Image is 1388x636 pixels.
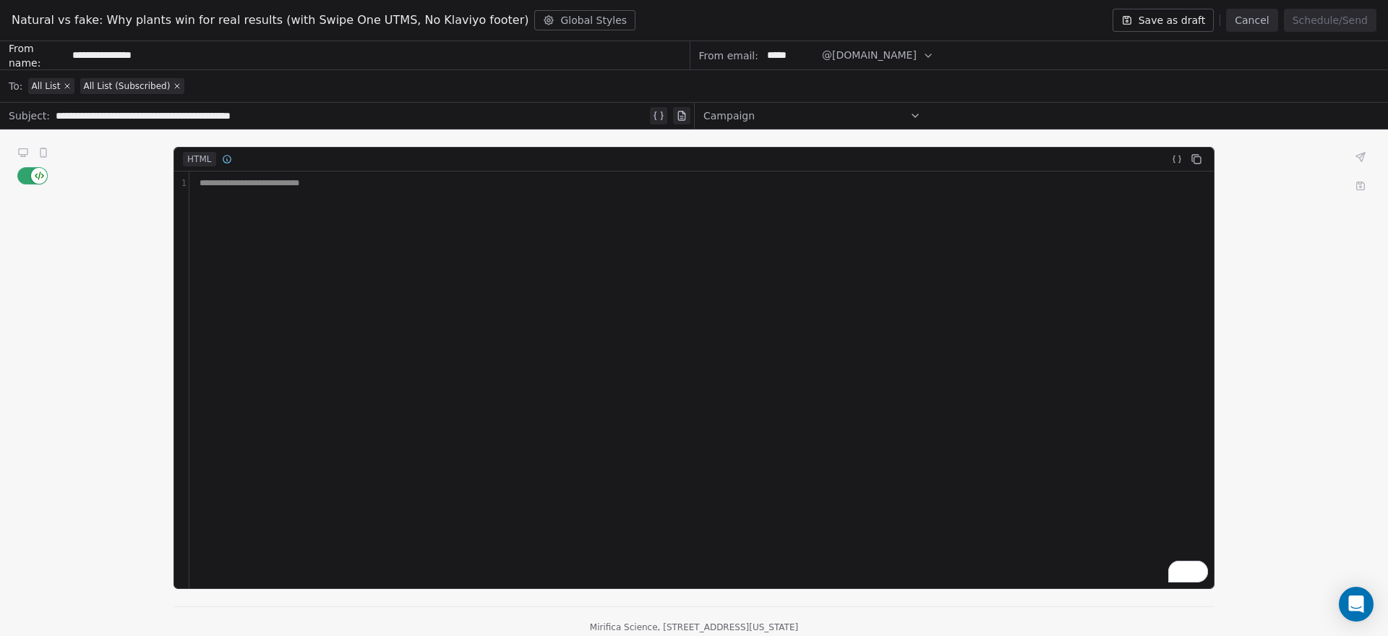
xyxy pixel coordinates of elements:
[1339,587,1374,622] div: Open Intercom Messenger
[9,41,67,70] span: From name:
[174,177,189,190] div: 1
[1284,9,1376,32] button: Schedule/Send
[1226,9,1277,32] button: Cancel
[9,109,50,127] span: Subject:
[699,48,758,63] span: From email:
[1113,9,1214,32] button: Save as draft
[31,80,60,92] span: All List
[183,152,216,166] span: HTML
[189,171,1214,588] div: To enrich screen reader interactions, please activate Accessibility in Grammarly extension settings
[534,10,635,30] button: Global Styles
[12,12,528,29] span: Natural vs fake: Why plants win for real results (with Swipe One UTMS, No Klaviyo footer)
[9,79,22,93] span: To:
[83,80,170,92] span: All List (Subscribed)
[703,109,755,123] span: Campaign
[822,48,917,63] span: @[DOMAIN_NAME]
